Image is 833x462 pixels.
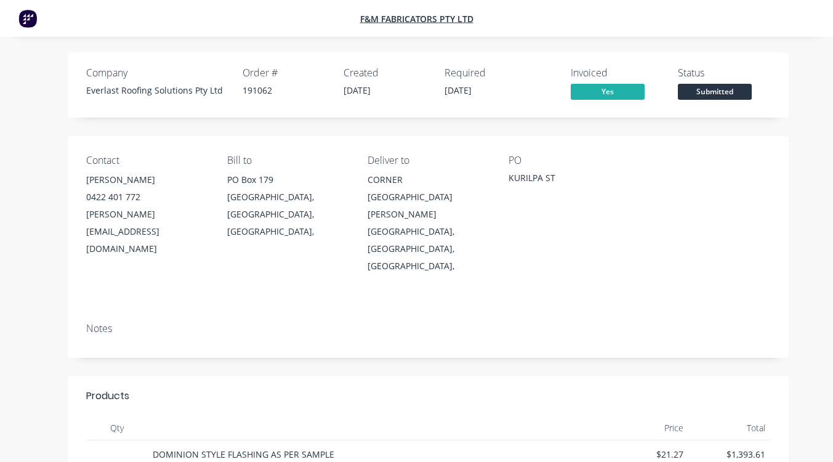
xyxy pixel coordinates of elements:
[368,223,489,275] div: [GEOGRAPHIC_DATA], [GEOGRAPHIC_DATA], [GEOGRAPHIC_DATA],
[368,171,489,275] div: CORNER [GEOGRAPHIC_DATA][PERSON_NAME][GEOGRAPHIC_DATA], [GEOGRAPHIC_DATA], [GEOGRAPHIC_DATA],
[368,155,489,166] div: Deliver to
[86,67,228,79] div: Company
[227,188,348,240] div: [GEOGRAPHIC_DATA], [GEOGRAPHIC_DATA], [GEOGRAPHIC_DATA],
[693,448,765,461] span: $1,393.61
[606,416,688,440] div: Price
[509,171,630,188] div: KURILPA ST
[86,171,207,257] div: [PERSON_NAME]0422 401 772[PERSON_NAME][EMAIL_ADDRESS][DOMAIN_NAME]
[611,448,683,461] span: $21.27
[86,323,770,334] div: Notes
[18,9,37,28] img: Factory
[344,67,430,79] div: Created
[227,155,348,166] div: Bill to
[344,84,371,96] span: [DATE]
[243,84,329,97] div: 191062
[86,389,129,403] div: Products
[86,84,228,97] div: Everlast Roofing Solutions Pty Ltd
[678,84,752,99] span: Submitted
[86,171,207,188] div: [PERSON_NAME]
[227,171,348,188] div: PO Box 179
[678,67,770,79] div: Status
[86,188,207,206] div: 0422 401 772
[509,155,630,166] div: PO
[153,448,334,460] span: DOMINION STYLE FLASHING AS PER SAMPLE
[445,84,472,96] span: [DATE]
[368,171,489,223] div: CORNER [GEOGRAPHIC_DATA][PERSON_NAME]
[86,416,148,440] div: Qty
[688,416,770,440] div: Total
[360,13,473,25] a: F&M Fabricators Pty Ltd
[571,84,645,99] span: Yes
[86,155,207,166] div: Contact
[571,67,663,79] div: Invoiced
[243,67,329,79] div: Order #
[227,171,348,240] div: PO Box 179[GEOGRAPHIC_DATA], [GEOGRAPHIC_DATA], [GEOGRAPHIC_DATA],
[445,67,531,79] div: Required
[86,206,207,257] div: [PERSON_NAME][EMAIL_ADDRESS][DOMAIN_NAME]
